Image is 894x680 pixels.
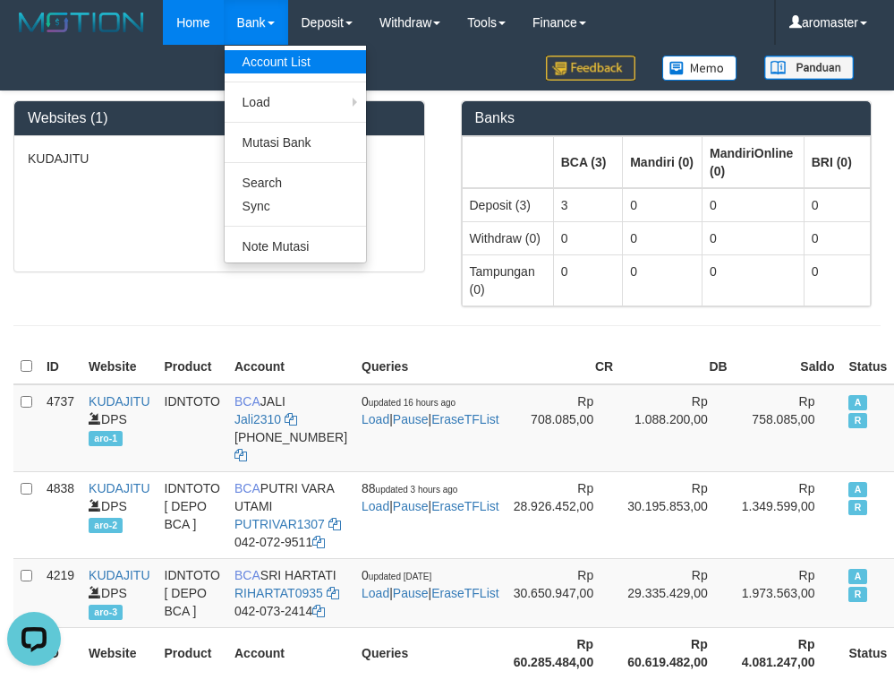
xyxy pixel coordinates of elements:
img: Button%20Memo.svg [662,56,737,81]
td: Rp 1.349.599,00 [735,471,842,558]
th: Group: activate to sort column ascending [553,136,623,188]
span: Active [848,395,866,410]
th: Queries [354,349,507,384]
a: Jali2310 [234,412,281,426]
span: 88 [362,481,457,495]
td: 0 [702,254,805,306]
a: EraseTFList [431,586,498,600]
th: CR [507,349,621,384]
a: Copy 0420729511 to clipboard [312,535,325,549]
a: Copy RIHARTAT0935 to clipboard [327,586,339,600]
a: Pause [393,499,429,513]
span: 0 [362,394,456,409]
th: Product [158,627,228,678]
span: | | [362,568,499,600]
button: Open LiveChat chat widget [7,7,61,61]
td: DPS [81,384,157,472]
span: aro-1 [89,431,123,446]
td: 0 [804,188,870,222]
th: Rp 4.081.247,00 [735,627,842,678]
th: Product [158,349,228,384]
a: Load [362,586,389,600]
a: KUDAJITU [89,568,149,582]
td: 0 [804,254,870,306]
span: 0 [362,568,431,582]
span: BCA [234,481,260,495]
td: Deposit (3) [462,188,553,222]
span: Active [848,569,866,584]
th: Rp 60.285.484,00 [507,627,621,678]
span: BCA [234,568,260,582]
a: EraseTFList [431,412,498,426]
a: Copy 0420732414 to clipboard [312,604,325,618]
span: Running [848,587,866,602]
td: Rp 708.085,00 [507,384,621,472]
span: | | [362,481,499,513]
span: updated [DATE] [369,572,431,581]
td: Rp 1.088.200,00 [620,384,735,472]
th: Queries [354,627,507,678]
td: 4737 [39,384,81,472]
td: 0 [702,188,805,222]
th: Rp 60.619.482,00 [620,627,735,678]
td: Rp 29.335.429,00 [620,558,735,627]
td: 4219 [39,558,81,627]
a: Load [362,412,389,426]
th: Group: activate to sort column ascending [702,136,805,188]
td: Withdraw (0) [462,221,553,254]
td: JALI [PHONE_NUMBER] [227,384,354,472]
td: 0 [623,254,702,306]
span: | | [362,394,499,426]
td: DPS [81,558,157,627]
a: PUTRIVAR1307 [234,517,325,531]
img: Feedback.jpg [546,56,635,81]
td: Rp 28.926.452,00 [507,471,621,558]
h3: Websites (1) [28,110,411,126]
img: MOTION_logo.png [13,9,149,36]
th: Website [81,349,157,384]
th: Account [227,349,354,384]
th: Status [841,349,894,384]
th: Status [841,627,894,678]
td: 0 [553,221,623,254]
a: Search [225,171,366,194]
th: ID [39,349,81,384]
span: Active [848,482,866,497]
th: DB [620,349,735,384]
td: IDNTOTO [ DEPO BCA ] [158,558,228,627]
td: 0 [623,221,702,254]
a: Note Mutasi [225,235,366,258]
span: Running [848,500,866,515]
td: Rp 30.195.853,00 [620,471,735,558]
a: EraseTFList [431,499,498,513]
a: Mutasi Bank [225,131,366,154]
td: SRI HARTATI 042-073-2414 [227,558,354,627]
a: RIHARTAT0935 [234,586,323,600]
span: aro-3 [89,605,123,620]
span: updated 3 hours ago [376,485,458,495]
td: Rp 30.650.947,00 [507,558,621,627]
td: DPS [81,471,157,558]
a: KUDAJITU [89,481,149,495]
td: IDNTOTO [ DEPO BCA ] [158,471,228,558]
h3: Banks [475,110,858,126]
a: Pause [393,586,429,600]
td: Rp 758.085,00 [735,384,842,472]
td: Rp 1.973.563,00 [735,558,842,627]
th: Saldo [735,349,842,384]
td: 3 [553,188,623,222]
a: Copy Jali2310 to clipboard [285,412,297,426]
span: aro-2 [89,518,123,533]
a: Account List [225,50,366,73]
td: 4838 [39,471,81,558]
a: KUDAJITU [89,394,149,409]
img: panduan.png [764,56,854,80]
a: Pause [393,412,429,426]
th: Account [227,627,354,678]
td: PUTRI VARA UTAMI 042-072-9511 [227,471,354,558]
span: BCA [234,394,260,409]
td: 0 [804,221,870,254]
td: Tampungan (0) [462,254,553,306]
th: Website [81,627,157,678]
td: 0 [553,254,623,306]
